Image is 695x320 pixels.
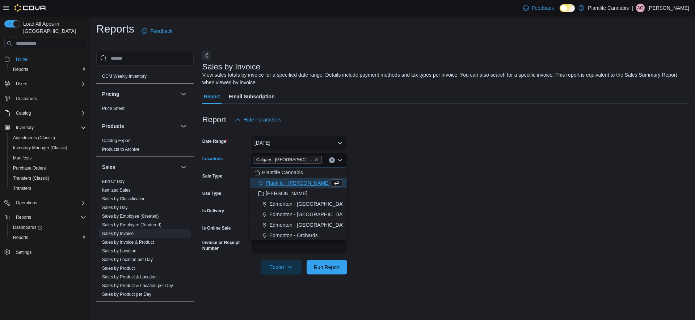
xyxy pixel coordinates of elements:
span: Plantlife - [PERSON_NAME] (Festival) [266,179,352,187]
img: Cova [14,4,47,12]
button: Operations [1,198,89,208]
span: Inventory Manager (Classic) [10,144,86,152]
span: Calgary - Harvest Hills [253,156,322,164]
button: Edmonton - Orchards [250,230,347,241]
span: Itemized Sales [102,187,131,193]
span: Customers [16,96,37,102]
a: Feedback [520,1,557,15]
button: Adjustments (Classic) [7,133,89,143]
button: Reports [7,232,89,243]
a: Sales by Invoice [102,231,134,236]
a: OCM Weekly Inventory [102,74,147,79]
a: Manifests [10,154,34,162]
span: Sales by Employee (Created) [102,213,159,219]
p: | [632,4,633,12]
span: Run Report [314,264,340,271]
span: Catalog Export [102,138,131,144]
span: Reports [13,213,86,222]
h3: Report [202,115,226,124]
label: Is Online Sale [202,225,231,231]
a: Sales by Day [102,205,128,210]
span: Sales by Employee (Tendered) [102,222,161,228]
span: AO [637,4,643,12]
span: Inventory [13,123,86,132]
span: Edmonton - [GEOGRAPHIC_DATA] [269,221,350,229]
span: Feedback [150,27,172,35]
a: Sales by Location per Day [102,257,153,262]
button: Purchase Orders [7,163,89,173]
span: Hide Parameters [244,116,282,123]
button: Edmonton - [GEOGRAPHIC_DATA] [250,209,347,220]
span: Inventory Manager (Classic) [13,145,67,151]
label: Sale Type [202,173,222,179]
a: Inventory Manager (Classic) [10,144,70,152]
input: Dark Mode [560,4,575,12]
div: Pricing [96,104,194,116]
a: Products to Archive [102,147,139,152]
button: Inventory [13,123,37,132]
button: Operations [13,199,40,207]
a: Sales by Product [102,266,135,271]
span: Purchase Orders [13,165,46,171]
span: Catalog [13,109,86,118]
span: Dashboards [10,223,86,232]
label: Is Delivery [202,208,224,214]
button: Inventory Manager (Classic) [7,143,89,153]
a: End Of Day [102,179,125,184]
h3: Sales by Invoice [202,63,260,71]
a: Transfers (Classic) [10,174,52,183]
a: Dashboards [7,222,89,232]
button: Customers [1,93,89,104]
a: Sales by Classification [102,196,146,201]
span: Transfers [13,185,31,191]
span: Purchase Orders [10,164,86,172]
span: Export [265,260,297,274]
button: Sales [102,163,178,171]
span: Reports [13,67,28,72]
button: [DATE] [250,136,347,150]
a: Sales by Product & Location per Day [102,283,173,288]
a: Reports [10,65,31,74]
span: [PERSON_NAME] [266,190,307,197]
span: Users [13,80,86,88]
a: Sales by Employee (Tendered) [102,222,161,227]
span: Dashboards [13,225,42,230]
span: Load All Apps in [GEOGRAPHIC_DATA] [20,20,86,35]
p: [PERSON_NAME] [648,4,689,12]
button: Users [1,79,89,89]
span: Settings [16,249,31,255]
span: Transfers (Classic) [13,175,49,181]
span: Price Sheet [102,106,125,111]
a: Catalog Export [102,138,131,143]
span: Customers [13,94,86,103]
span: Operations [16,200,37,206]
button: Catalog [13,109,34,118]
label: Invoice or Receipt Number [202,240,247,251]
a: Customers [13,94,40,103]
div: View sales totals by invoice for a specified date range. Details include payment methods and tax ... [202,71,686,86]
button: Edmonton - [GEOGRAPHIC_DATA] [250,220,347,230]
button: Pricing [179,90,188,98]
span: Sales by Day [102,205,128,210]
label: Use Type [202,191,221,196]
button: Pricing [102,90,178,98]
span: Transfers (Classic) [10,174,86,183]
button: Reports [13,213,34,222]
a: Itemized Sales [102,188,131,193]
button: Settings [1,247,89,257]
span: Sales by Product per Day [102,291,151,297]
a: Feedback [139,24,175,38]
span: Transfers [10,184,86,193]
a: Purchase Orders [10,164,49,172]
button: Edmonton - [GEOGRAPHIC_DATA] [250,199,347,209]
span: Edmonton - [GEOGRAPHIC_DATA] [269,211,350,218]
button: Export [261,260,302,274]
span: Sales by Location [102,248,136,254]
label: Locations [202,156,223,162]
button: Products [102,123,178,130]
span: Sales by Product & Location per Day [102,283,173,289]
button: Clear input [329,157,335,163]
span: Reports [10,65,86,74]
button: Reports [1,212,89,222]
a: Transfers [10,184,34,193]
